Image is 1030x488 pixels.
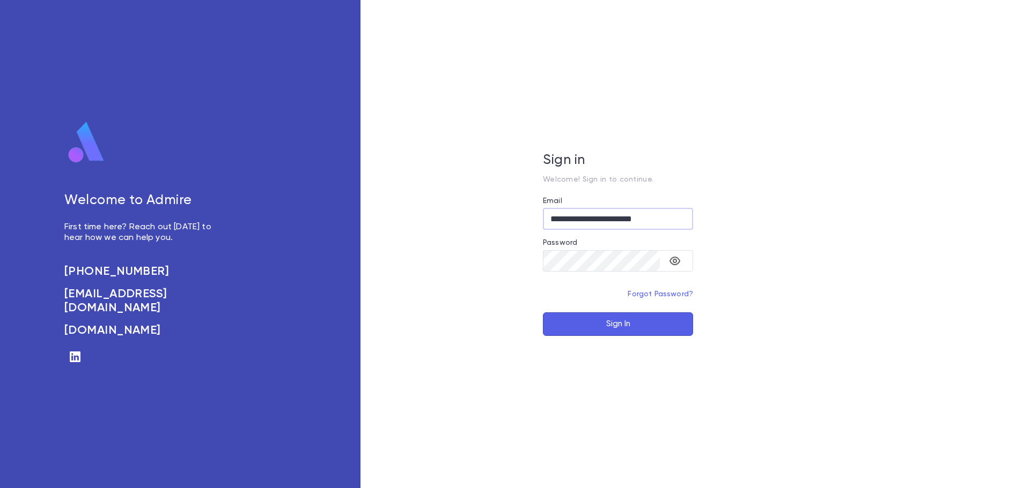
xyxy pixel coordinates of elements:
[64,324,223,337] a: [DOMAIN_NAME]
[64,121,108,164] img: logo
[543,197,562,205] label: Email
[64,287,223,315] a: [EMAIL_ADDRESS][DOMAIN_NAME]
[628,290,693,298] a: Forgot Password?
[64,193,223,209] h5: Welcome to Admire
[64,265,223,279] a: [PHONE_NUMBER]
[664,250,686,272] button: toggle password visibility
[64,222,223,243] p: First time here? Reach out [DATE] to hear how we can help you.
[543,175,693,184] p: Welcome! Sign in to continue.
[543,238,577,247] label: Password
[543,312,693,336] button: Sign In
[543,153,693,169] h5: Sign in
